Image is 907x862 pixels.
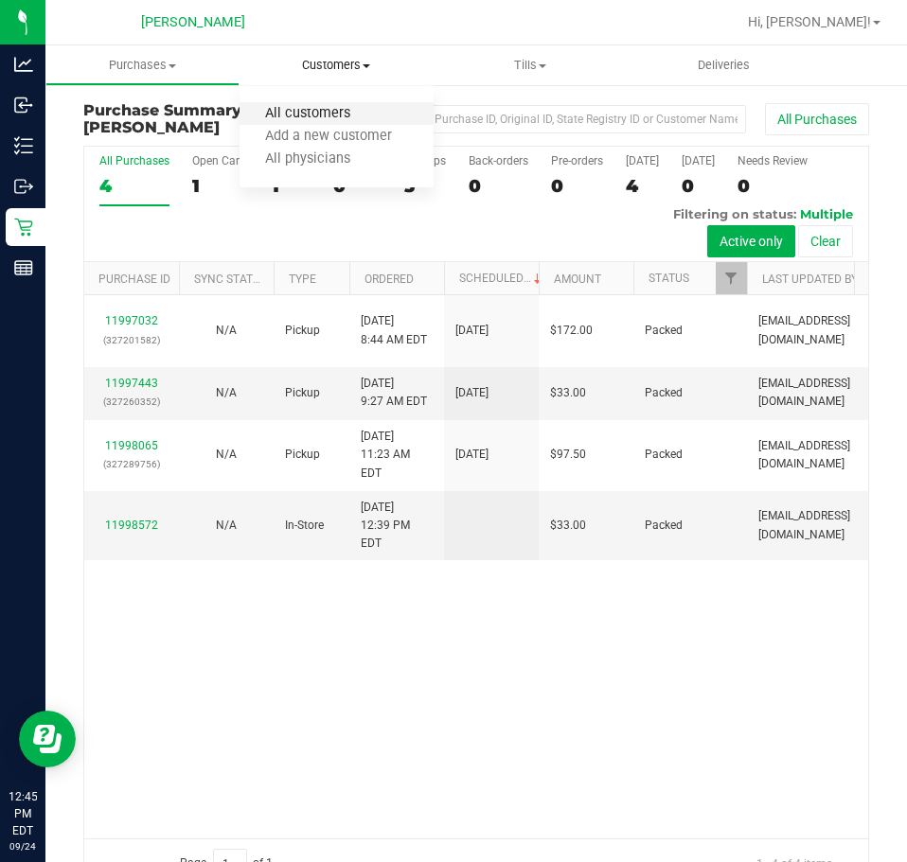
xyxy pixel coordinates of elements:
span: Not Applicable [216,519,237,532]
div: 1 [192,175,249,197]
div: Pre-orders [551,154,603,167]
button: Active only [707,225,795,257]
p: (327289756) [96,455,168,473]
span: Pickup [285,322,320,340]
a: Purchase ID [98,273,170,286]
a: Tills [434,45,628,85]
span: Tills [435,57,627,74]
a: Customers All customers Add a new customer All physicians [240,45,434,85]
span: [DATE] 12:39 PM EDT [361,499,433,554]
span: Packed [645,384,683,402]
a: Scheduled [459,272,545,285]
p: 12:45 PM EDT [9,788,37,839]
span: [DATE] 9:27 AM EDT [361,375,427,411]
a: 11997443 [105,377,158,390]
span: Not Applicable [216,324,237,337]
span: Customers [240,57,434,74]
inline-svg: Inbound [14,96,33,114]
span: Not Applicable [216,448,237,461]
inline-svg: Reports [14,258,33,277]
span: [PERSON_NAME] [141,14,245,30]
a: Type [289,273,316,286]
span: Filtering on status: [673,206,796,221]
button: N/A [216,517,237,535]
button: N/A [216,384,237,402]
span: All customers [240,106,376,122]
a: Filter [716,262,747,294]
p: (327260352) [96,393,168,411]
inline-svg: Inventory [14,136,33,155]
span: Packed [645,322,683,340]
span: Pickup [285,384,320,402]
span: Pickup [285,446,320,464]
div: [DATE] [682,154,715,167]
a: 11998065 [105,439,158,452]
span: Multiple [800,206,853,221]
span: Purchases [46,57,239,74]
inline-svg: Outbound [14,177,33,196]
span: $33.00 [550,517,586,535]
span: $33.00 [550,384,586,402]
div: 4 [99,175,169,197]
a: 11997032 [105,314,158,327]
div: 0 [682,175,715,197]
inline-svg: Analytics [14,55,33,74]
span: All physicians [240,151,376,167]
div: [DATE] [626,154,659,167]
button: N/A [216,322,237,340]
iframe: Resource center [19,711,76,767]
a: Sync Status [194,273,267,286]
button: N/A [216,446,237,464]
span: Not Applicable [216,386,237,399]
span: Packed [645,517,683,535]
div: 0 [738,175,808,197]
span: $172.00 [550,322,593,340]
a: Status [649,272,689,285]
span: In-Store [285,517,324,535]
p: 09/24 [9,839,37,853]
div: Back-orders [469,154,528,167]
a: Amount [554,273,601,286]
span: [DATE] [455,446,489,464]
div: All Purchases [99,154,169,167]
span: [DATE] 8:44 AM EDT [361,312,427,348]
div: 0 [469,175,528,197]
span: Hi, [PERSON_NAME]! [748,14,871,29]
button: All Purchases [765,103,869,135]
div: 0 [551,175,603,197]
span: [DATE] [455,322,489,340]
inline-svg: Retail [14,218,33,237]
span: [DATE] 11:23 AM EDT [361,428,433,483]
div: Open Carts [192,154,249,167]
a: Ordered [365,273,414,286]
p: (327201582) [96,331,168,349]
h3: Purchase Summary: [83,102,346,135]
span: Deliveries [672,57,775,74]
span: Add a new customer [240,129,418,145]
a: Deliveries [627,45,821,85]
input: Search Purchase ID, Original ID, State Registry ID or Customer Name... [367,105,746,133]
span: Packed [645,446,683,464]
a: Purchases [45,45,240,85]
span: [DATE] [455,384,489,402]
a: Last Updated By [762,273,858,286]
div: 4 [626,175,659,197]
button: Clear [798,225,853,257]
span: $97.50 [550,446,586,464]
div: Needs Review [738,154,808,167]
span: [PERSON_NAME] [83,118,220,136]
a: 11998572 [105,519,158,532]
